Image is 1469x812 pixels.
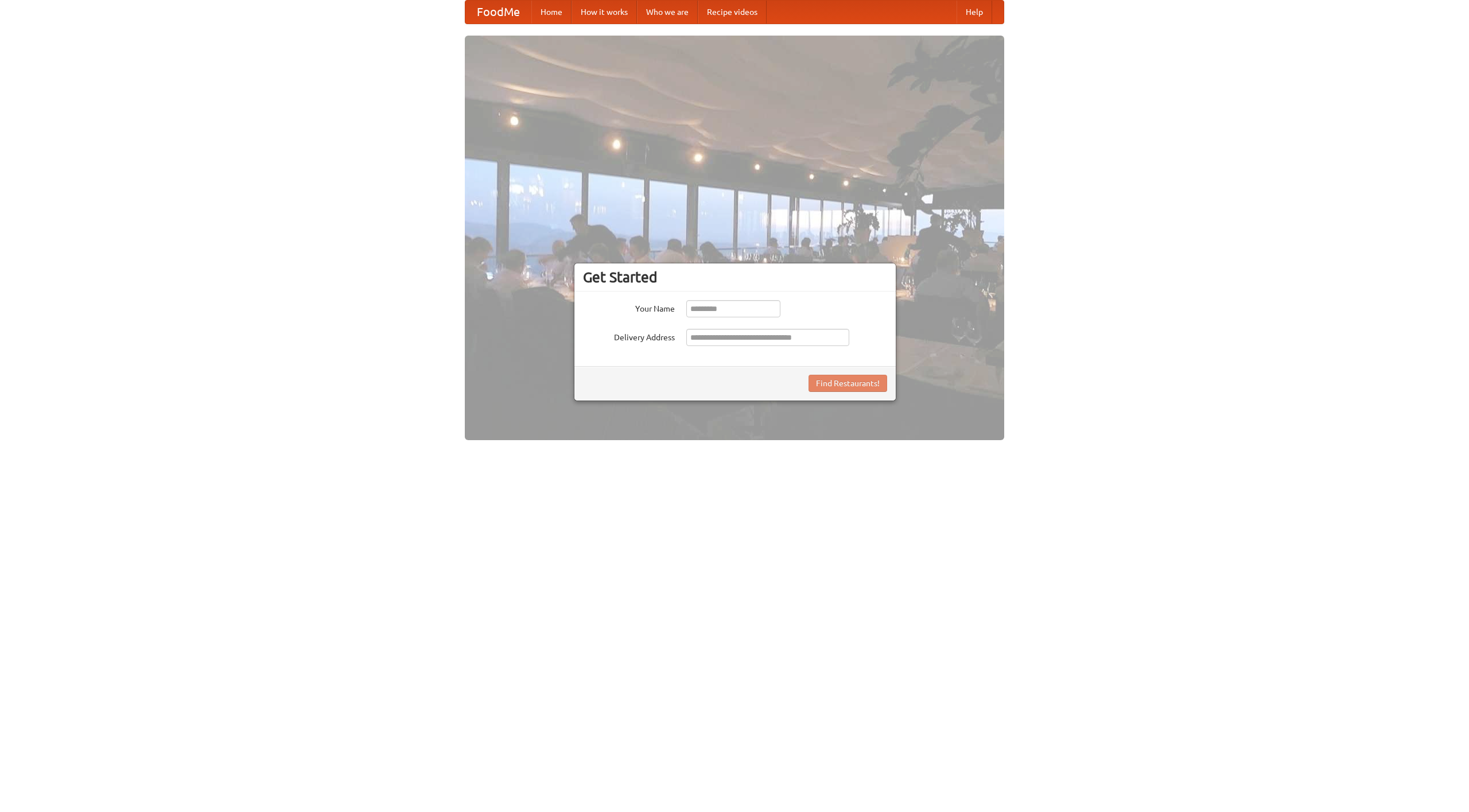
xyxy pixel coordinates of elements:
button: Find Restaurants! [809,375,887,392]
a: Recipe videos [698,1,767,24]
a: Who we are [637,1,698,24]
a: Help [957,1,992,24]
a: Home [531,1,572,24]
label: Delivery Address [583,329,675,343]
a: How it works [572,1,637,24]
label: Your Name [583,300,675,314]
a: FoodMe [465,1,531,24]
h3: Get Started [583,269,887,286]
